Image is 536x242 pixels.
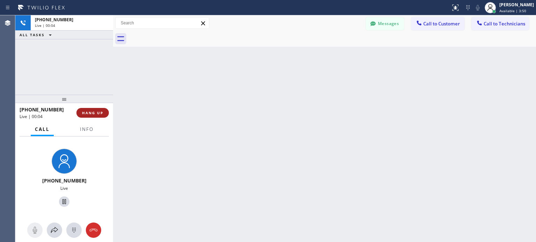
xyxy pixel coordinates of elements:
span: Call to Customer [423,21,460,27]
span: HANG UP [82,110,103,115]
input: Search [116,17,209,29]
span: [PHONE_NUMBER] [20,106,64,113]
button: Call [31,123,54,136]
button: HANG UP [76,108,109,118]
button: ALL TASKS [15,31,59,39]
button: Call to Customer [411,17,464,30]
button: Call to Technicians [471,17,529,30]
button: Open directory [47,223,62,238]
span: Live | 00:04 [20,114,43,119]
button: Hang up [86,223,101,238]
span: ALL TASKS [20,32,45,37]
span: Available | 3:50 [499,8,526,13]
span: Call [35,126,50,132]
button: Mute [27,223,43,238]
span: [PHONE_NUMBER] [35,17,73,23]
span: Live | 00:04 [35,23,55,28]
button: Hold Customer [59,196,69,207]
button: Open dialpad [66,223,82,238]
div: [PERSON_NAME] [499,2,534,8]
span: Live [60,185,68,191]
button: Info [76,123,98,136]
span: [PHONE_NUMBER] [42,177,87,184]
span: Info [80,126,94,132]
span: Call to Technicians [484,21,525,27]
button: Messages [366,17,404,30]
button: Mute [473,3,483,13]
